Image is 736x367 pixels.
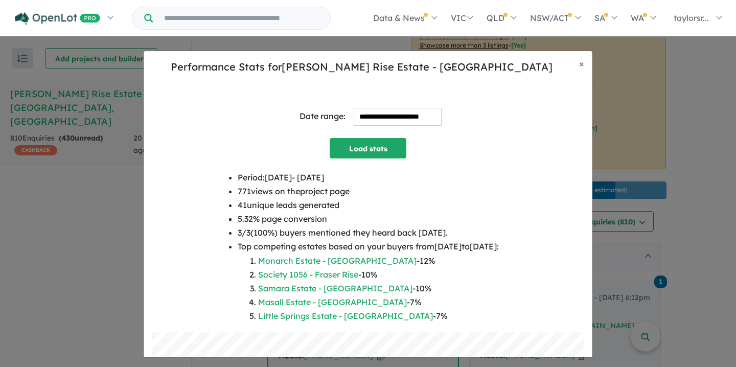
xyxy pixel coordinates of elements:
[579,58,584,70] span: ×
[258,309,499,323] li: - 7 %
[258,295,499,309] li: - 7 %
[155,7,328,29] input: Try estate name, suburb, builder or developer
[258,282,499,295] li: - 10 %
[152,59,571,75] h5: Performance Stats for [PERSON_NAME] Rise Estate - [GEOGRAPHIC_DATA]
[238,171,499,185] li: Period: [DATE] - [DATE]
[238,240,499,323] li: Top competing estates based on your buyers from [DATE] to [DATE] :
[238,212,499,226] li: 5.32 % page conversion
[15,12,100,25] img: Openlot PRO Logo White
[238,226,499,240] li: 3 / 3 ( 100 %) buyers mentioned they heard back [DATE].
[330,138,406,158] button: Load stats
[258,297,407,307] a: Masall Estate - [GEOGRAPHIC_DATA]
[258,268,499,282] li: - 10 %
[258,256,417,266] a: Monarch Estate - [GEOGRAPHIC_DATA]
[300,109,346,123] div: Date range:
[238,198,499,212] li: 41 unique leads generated
[258,311,433,321] a: Little Springs Estate - [GEOGRAPHIC_DATA]
[258,269,358,280] a: Society 1056 - Fraser Rise
[258,283,412,293] a: Samara Estate - [GEOGRAPHIC_DATA]
[238,185,499,198] li: 771 views on the project page
[674,13,709,23] span: taylorsr...
[258,254,499,268] li: - 12 %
